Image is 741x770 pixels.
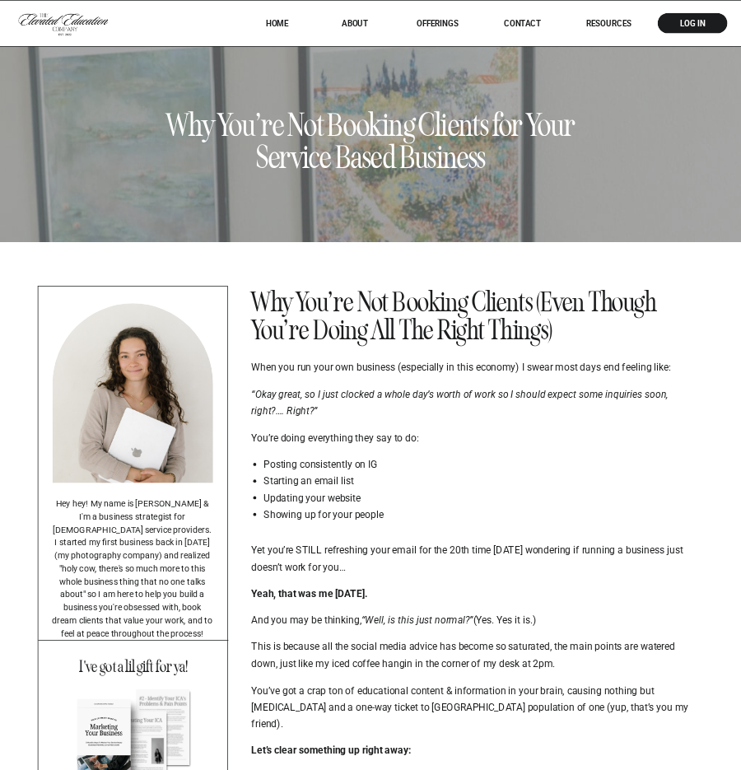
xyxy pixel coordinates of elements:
[263,473,698,489] li: Starting an email list
[361,614,473,626] em: “Well, is this just normal?”
[251,542,698,576] p: Yet you’re STILL refreshing your email for the 20th time [DATE] wondering if running a business j...
[496,19,550,28] a: Contact
[54,659,214,670] p: I've got a lil gift for ya!
[251,588,367,600] strong: Yeah, that was me [DATE].
[52,497,212,621] p: Hey hey! My name is [PERSON_NAME] & I'm a business strategist for [DEMOGRAPHIC_DATA] service prov...
[251,744,411,756] strong: Let’s clear something up right away:
[569,19,648,28] a: RESOURCES
[398,19,476,28] a: offerings
[251,359,698,376] p: When you run your own business (especially in this economy) I swear most days end feeling like:
[138,110,604,174] h1: Why You’re Not Booking Clients for Your Service Based Business
[251,612,698,628] p: And you may be thinking, (Yes. Yes it is.)
[251,638,698,672] p: This is because all the social media advice has become so saturated, the main points are watered ...
[251,682,698,732] p: You’ve got a crap ton of educational content & information in your brain, causing nothing but [ME...
[669,19,717,28] a: log in
[251,429,698,446] p: You’re doing everything they say to do:
[249,19,305,28] a: HOME
[333,19,376,28] a: About
[251,389,668,418] em: “Okay great, so I just clocked a whole day’s worth of work so I should expect some inquiries soon...
[263,456,698,473] li: Posting consistently on IG
[251,289,698,345] h2: Why You’re Not Booking Clients (Even Though You’re Doing All The Right Things)
[263,490,698,506] li: Updating your website
[263,506,698,523] li: Showing up for your people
